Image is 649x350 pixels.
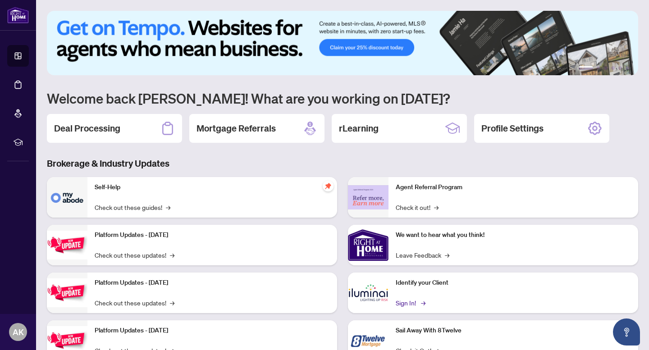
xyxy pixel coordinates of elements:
[396,250,449,260] a: Leave Feedback→
[197,122,276,135] h2: Mortgage Referrals
[626,66,629,70] button: 6
[170,298,174,308] span: →
[445,250,449,260] span: →
[348,225,388,265] img: We want to hear what you think!
[604,66,608,70] button: 3
[47,231,87,259] img: Platform Updates - July 21, 2025
[95,250,174,260] a: Check out these updates!→
[348,273,388,313] img: Identify your Client
[434,202,439,212] span: →
[95,278,330,288] p: Platform Updates - [DATE]
[95,326,330,336] p: Platform Updates - [DATE]
[339,122,379,135] h2: rLearning
[95,202,170,212] a: Check out these guides!→
[613,318,640,345] button: Open asap
[618,66,622,70] button: 5
[481,122,544,135] h2: Profile Settings
[396,202,439,212] a: Check it out!→
[170,250,174,260] span: →
[95,298,174,308] a: Check out these updates!→
[597,66,600,70] button: 2
[396,278,631,288] p: Identify your Client
[47,157,638,170] h3: Brokerage & Industry Updates
[47,90,638,107] h1: Welcome back [PERSON_NAME]! What are you working on [DATE]?
[166,202,170,212] span: →
[579,66,593,70] button: 1
[421,298,425,308] span: →
[396,298,424,308] a: Sign In!→
[95,182,330,192] p: Self-Help
[47,11,638,75] img: Slide 0
[7,7,29,23] img: logo
[348,185,388,210] img: Agent Referral Program
[47,177,87,218] img: Self-Help
[47,278,87,307] img: Platform Updates - July 8, 2025
[396,230,631,240] p: We want to hear what you think!
[611,66,615,70] button: 4
[396,182,631,192] p: Agent Referral Program
[95,230,330,240] p: Platform Updates - [DATE]
[323,181,334,191] span: pushpin
[396,326,631,336] p: Sail Away With 8Twelve
[54,122,120,135] h2: Deal Processing
[13,326,24,338] span: AK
